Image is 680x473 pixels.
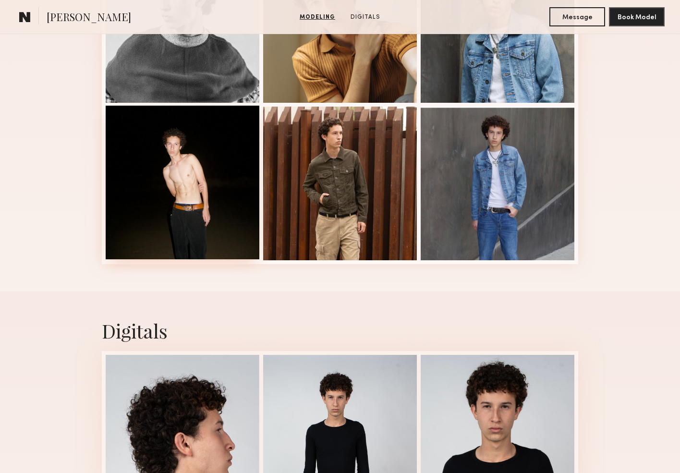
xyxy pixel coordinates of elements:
[102,318,578,343] div: Digitals
[47,10,131,26] span: [PERSON_NAME]
[347,13,384,22] a: Digitals
[609,12,665,21] a: Book Model
[609,7,665,26] button: Book Model
[296,13,339,22] a: Modeling
[549,7,605,26] button: Message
